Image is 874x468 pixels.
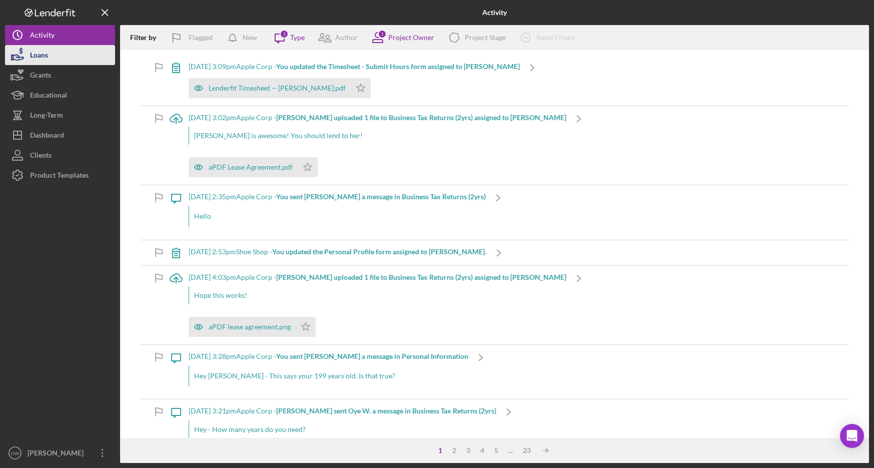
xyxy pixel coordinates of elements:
[164,185,511,239] a: [DATE] 2:35pmApple Corp -You sent [PERSON_NAME] a message in Business Tax Returns (2yrs)Hello
[30,145,52,168] div: Clients
[30,25,55,48] div: Activity
[189,193,486,201] div: [DATE] 2:35pm Apple Corp -
[164,345,493,399] a: [DATE] 3:28pmApple Corp -You sent [PERSON_NAME] a message in Personal InformationHey [PERSON_NAME...
[513,28,585,48] button: Reset Filters
[25,443,90,465] div: [PERSON_NAME]
[489,446,503,454] div: 5
[276,273,566,281] b: [PERSON_NAME] uploaded 1 file to Business Tax Returns (2yrs) assigned to [PERSON_NAME]
[164,240,511,265] a: [DATE] 2:53pmShoe Shop -You updated the Personal Profile form assigned to [PERSON_NAME].
[5,25,115,45] button: Activity
[189,63,520,71] div: [DATE] 3:09pm Apple Corp -
[378,30,387,39] div: 1
[164,28,223,48] button: Flagged
[194,211,481,222] p: Hello
[5,443,115,463] button: OW[PERSON_NAME]
[536,28,575,48] div: Reset Filters
[209,323,291,331] div: aPDF lease agreement.png
[475,446,489,454] div: 4
[840,424,864,448] div: Open Intercom Messenger
[30,105,63,128] div: Long-Term
[164,55,545,106] a: [DATE] 3:09pmApple Corp -You updated the Timesheet - Submit Hours form assigned to [PERSON_NAME]L...
[290,34,305,42] div: Type
[388,34,434,42] div: Project Owner
[276,352,468,360] b: You sent [PERSON_NAME] a message in Personal Information
[461,446,475,454] div: 3
[5,165,115,185] button: Product Templates
[189,28,213,48] div: Flagged
[5,45,115,65] button: Loans
[164,106,591,185] a: [DATE] 3:02pmApple Corp -[PERSON_NAME] uploaded 1 file to Business Tax Returns (2yrs) assigned to...
[5,65,115,85] button: Grants
[5,145,115,165] button: Clients
[30,65,51,88] div: Grants
[433,446,447,454] div: 1
[189,317,316,337] button: aPDF lease agreement.png
[276,113,566,122] b: [PERSON_NAME] uploaded 1 file to Business Tax Returns (2yrs) assigned to [PERSON_NAME]
[189,273,566,281] div: [DATE] 4:03pm Apple Corp -
[447,446,461,454] div: 2
[189,407,496,415] div: [DATE] 3:21pm Apple Corp -
[272,247,486,256] b: You updated the Personal Profile form assigned to [PERSON_NAME].
[189,114,566,122] div: [DATE] 3:02pm Apple Corp -
[130,34,164,42] div: Filter by
[276,406,496,415] b: [PERSON_NAME] sent Oye W. a message in Business Tax Returns (2yrs)
[482,9,507,17] b: Activity
[209,163,293,171] div: aPDF Lease Agreement.pdf
[209,84,346,92] div: Lenderfit Timesheet -- [PERSON_NAME].pdf
[164,399,521,450] a: [DATE] 3:21pmApple Corp -[PERSON_NAME] sent Oye W. a message in Business Tax Returns (2yrs)Hey - ...
[335,34,358,42] div: Author
[30,45,48,68] div: Loans
[189,420,496,438] div: Hey - How many years do you need?
[189,78,371,98] button: Lenderfit Timesheet -- [PERSON_NAME].pdf
[276,62,520,71] b: You updated the Timesheet - Submit Hours form assigned to [PERSON_NAME]
[503,446,518,454] div: ...
[189,127,566,145] div: [PERSON_NAME] is awesome! You should lend to her!
[194,370,463,381] p: Hey [PERSON_NAME] - This says your 199 years old. Is that true?
[5,125,115,145] button: Dashboard
[189,352,468,360] div: [DATE] 3:28pm Apple Corp -
[189,286,566,304] div: Hope this works!
[243,28,257,48] div: New
[189,157,318,177] button: aPDF Lease Agreement.pdf
[11,450,20,456] text: OW
[5,85,115,105] button: Educational
[30,85,67,108] div: Educational
[5,105,115,125] button: Long-Term
[164,266,591,344] a: [DATE] 4:03pmApple Corp -[PERSON_NAME] uploaded 1 file to Business Tax Returns (2yrs) assigned to...
[189,248,486,256] div: [DATE] 2:53pm Shoe Shop -
[223,28,267,48] button: New
[30,165,89,188] div: Product Templates
[518,446,536,454] div: 23
[30,125,64,148] div: Dashboard
[280,30,289,39] div: 3
[276,192,486,201] b: You sent [PERSON_NAME] a message in Business Tax Returns (2yrs)
[465,34,506,42] div: Project Stage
